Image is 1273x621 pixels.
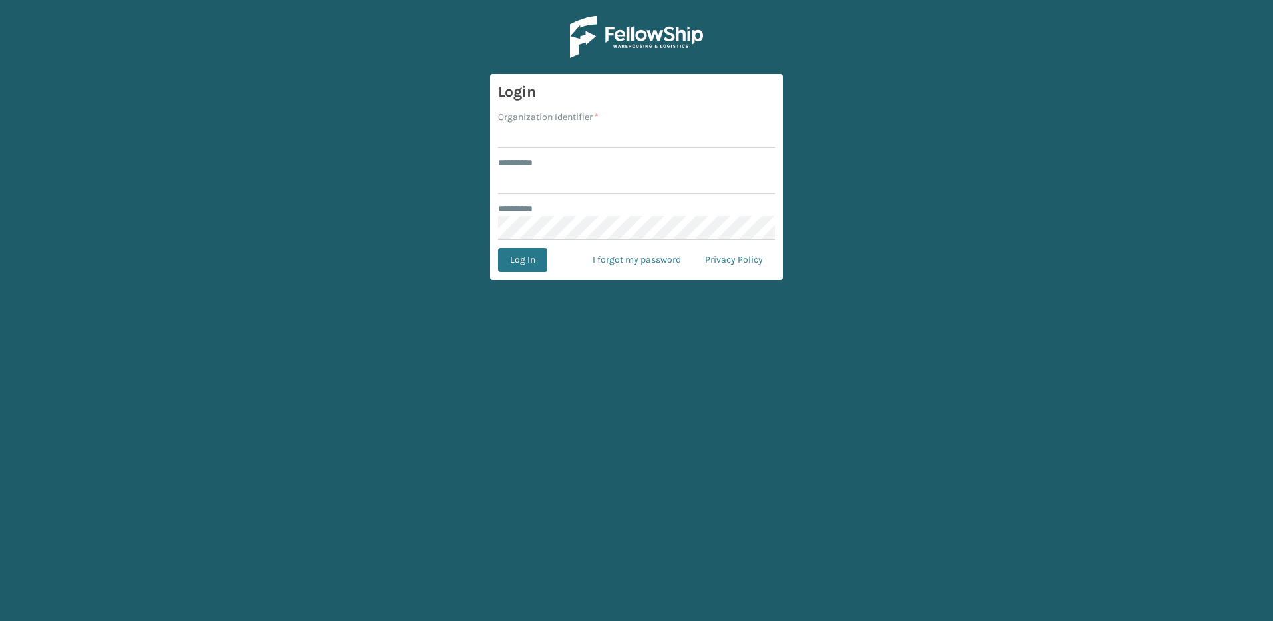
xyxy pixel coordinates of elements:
[498,110,599,124] label: Organization Identifier
[498,248,547,272] button: Log In
[498,82,775,102] h3: Login
[693,248,775,272] a: Privacy Policy
[570,16,703,58] img: Logo
[581,248,693,272] a: I forgot my password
